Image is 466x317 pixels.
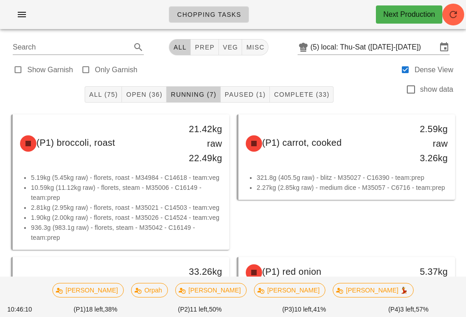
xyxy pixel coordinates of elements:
[177,11,241,18] span: Chopping Tasks
[274,91,329,98] span: Complete (33)
[85,86,122,103] button: All (75)
[294,306,314,313] span: 10 left,
[148,303,252,316] div: (P2) 50%
[181,283,241,297] span: [PERSON_NAME]
[262,138,342,148] span: (P1) carrot, cooked
[31,213,222,223] li: 1.90kg (2.00kg raw) - florets, roast - M35026 - C14524 - team:veg
[169,6,249,23] a: Chopping Tasks
[43,303,147,316] div: (P1) 38%
[257,173,448,183] li: 321.8g (405.5g raw) - blitz - M35027 - C16390 - team:prep
[383,9,435,20] div: Next Production
[170,91,216,98] span: Running (7)
[31,173,222,183] li: 5.19kg (5.45kg raw) - florets, roast - M34984 - C14618 - team:veg
[400,306,416,313] span: 3 left,
[270,86,334,103] button: Complete (33)
[405,264,448,279] div: 5.37kg
[223,44,238,51] span: veg
[86,306,105,313] span: 18 left,
[221,86,270,103] button: Paused (1)
[262,267,321,277] span: (P1) red onion
[190,306,209,313] span: 11 left,
[339,283,408,297] span: [PERSON_NAME] 💃
[31,183,222,203] li: 10.59kg (11.12kg raw) - florets, steam - M35006 - C16149 - team:prep
[5,303,43,316] div: 10:46:10
[405,122,448,165] div: 2.59kg raw 3.26kg
[194,44,214,51] span: prep
[122,86,167,103] button: Open (36)
[27,65,73,74] label: Show Garnish
[167,86,220,103] button: Running (7)
[242,39,268,55] button: misc
[260,283,319,297] span: [PERSON_NAME]
[31,223,222,243] li: 936.3g (983.1g raw) - florets, steam - M35042 - C16149 - team:prep
[180,122,222,165] div: 21.42kg raw 22.49kg
[95,65,137,74] label: Only Garnish
[31,203,222,213] li: 2.81kg (2.95kg raw) - florets, roast - M35021 - C14503 - team:veg
[180,264,222,308] div: 33.26kg raw 40.90kg
[310,43,321,52] div: (5)
[356,303,461,316] div: (P4) 57%
[169,39,191,55] button: All
[252,303,356,316] div: (P3) 41%
[36,138,115,148] span: (P1) broccoli, roast
[219,39,243,55] button: veg
[415,65,453,74] label: Dense View
[137,283,162,297] span: Orpah
[246,44,264,51] span: misc
[224,91,266,98] span: Paused (1)
[420,85,453,94] label: show data
[191,39,218,55] button: prep
[58,283,118,297] span: [PERSON_NAME]
[257,183,448,193] li: 2.27kg (2.85kg raw) - medium dice - M35057 - C6716 - team:prep
[89,91,118,98] span: All (75)
[126,91,162,98] span: Open (36)
[173,44,187,51] span: All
